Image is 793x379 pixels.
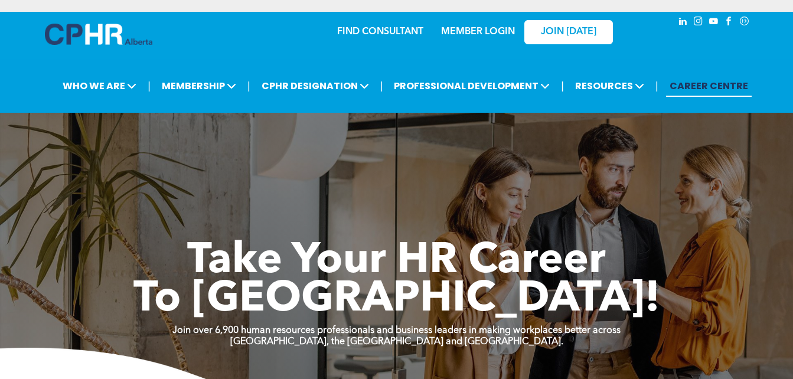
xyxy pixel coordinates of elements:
[666,75,752,97] a: CAREER CENTRE
[707,15,720,31] a: youtube
[172,326,621,335] strong: Join over 6,900 human resources professionals and business leaders in making workplaces better ac...
[230,337,563,347] strong: [GEOGRAPHIC_DATA], the [GEOGRAPHIC_DATA] and [GEOGRAPHIC_DATA].
[390,75,553,97] span: PROFESSIONAL DEVELOPMENT
[541,27,596,38] span: JOIN [DATE]
[572,75,648,97] span: RESOURCES
[158,75,240,97] span: MEMBERSHIP
[187,240,606,283] span: Take Your HR Career
[337,27,423,37] a: FIND CONSULTANT
[380,74,383,98] li: |
[738,15,751,31] a: Social network
[692,15,705,31] a: instagram
[148,74,151,98] li: |
[677,15,690,31] a: linkedin
[45,24,152,45] img: A blue and white logo for cp alberta
[441,27,515,37] a: MEMBER LOGIN
[561,74,564,98] li: |
[247,74,250,98] li: |
[133,279,660,321] span: To [GEOGRAPHIC_DATA]!
[258,75,373,97] span: CPHR DESIGNATION
[524,20,613,44] a: JOIN [DATE]
[59,75,140,97] span: WHO WE ARE
[723,15,736,31] a: facebook
[655,74,658,98] li: |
